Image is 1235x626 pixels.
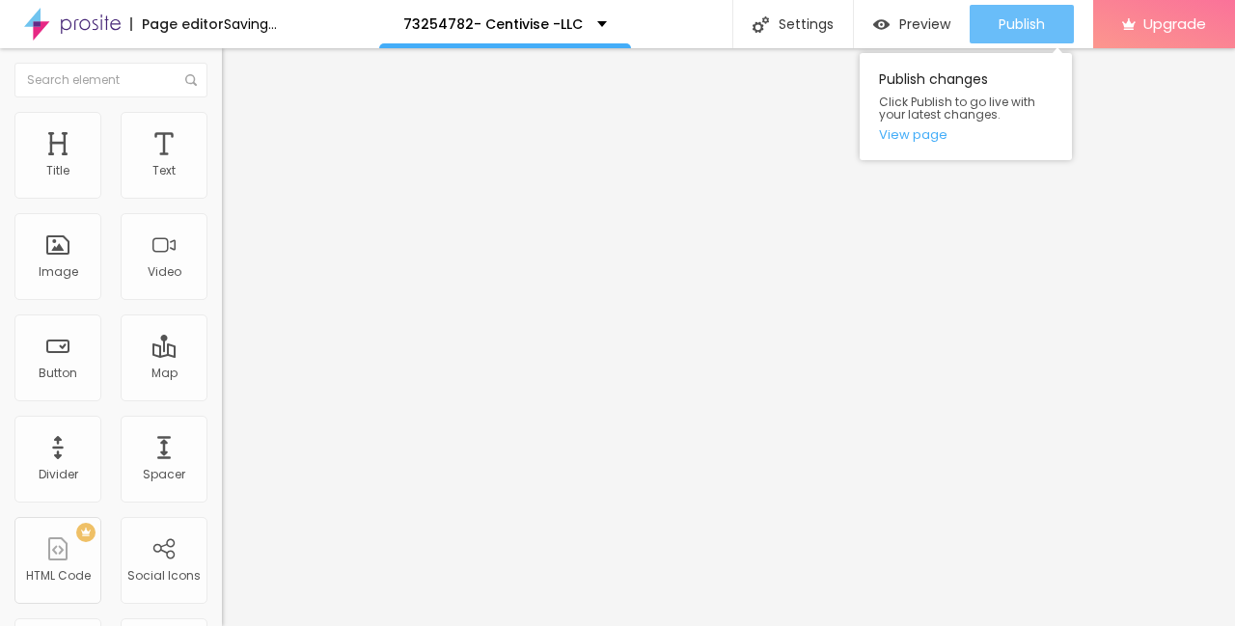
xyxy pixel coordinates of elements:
[39,265,78,279] div: Image
[873,16,890,33] img: view-1.svg
[39,367,77,380] div: Button
[222,48,1235,626] iframe: Editor
[899,16,950,32] span: Preview
[26,569,91,583] div: HTML Code
[39,468,78,481] div: Divider
[403,17,583,31] p: 73254782- Centivise -LLC
[148,265,181,279] div: Video
[860,53,1072,160] div: Publish changes
[152,164,176,177] div: Text
[143,468,185,481] div: Spacer
[14,63,207,97] input: Search element
[879,95,1053,121] span: Click Publish to go live with your latest changes.
[1143,15,1206,32] span: Upgrade
[879,128,1053,141] a: View page
[46,164,69,177] div: Title
[130,17,224,31] div: Page editor
[185,74,197,86] img: Icone
[999,16,1045,32] span: Publish
[127,569,201,583] div: Social Icons
[224,17,277,31] div: Saving...
[970,5,1074,43] button: Publish
[151,367,178,380] div: Map
[854,5,970,43] button: Preview
[753,16,769,33] img: Icone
